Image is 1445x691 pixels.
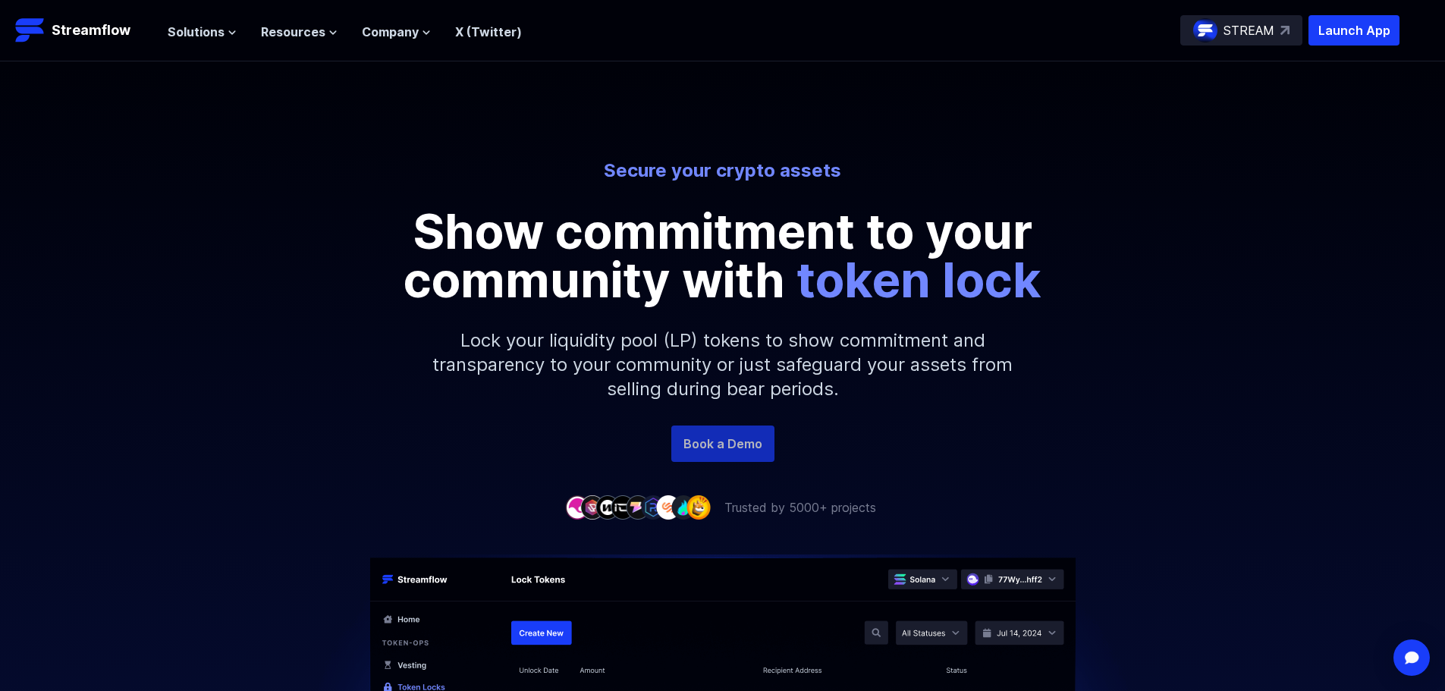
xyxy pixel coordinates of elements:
[671,426,774,462] a: Book a Demo
[1180,15,1302,46] a: STREAM
[1280,26,1290,35] img: top-right-arrow.svg
[168,23,225,41] span: Solutions
[1308,15,1399,46] button: Launch App
[611,495,635,519] img: company-4
[261,23,338,41] button: Resources
[168,23,237,41] button: Solutions
[595,495,620,519] img: company-3
[686,495,711,519] img: company-9
[362,23,419,41] span: Company
[15,15,152,46] a: Streamflow
[656,495,680,519] img: company-7
[724,498,876,517] p: Trusted by 5000+ projects
[455,24,522,39] a: X (Twitter)
[580,495,605,519] img: company-2
[671,495,696,519] img: company-8
[626,495,650,519] img: company-5
[382,207,1064,304] p: Show commitment to your community with
[1224,21,1274,39] p: STREAM
[565,495,589,519] img: company-1
[397,304,1049,426] p: Lock your liquidity pool (LP) tokens to show commitment and transparency to your community or jus...
[796,250,1041,309] span: token lock
[1393,639,1430,676] div: Open Intercom Messenger
[641,495,665,519] img: company-6
[1193,18,1217,42] img: streamflow-logo-circle.png
[303,159,1143,183] p: Secure your crypto assets
[362,23,431,41] button: Company
[261,23,325,41] span: Resources
[52,20,130,41] p: Streamflow
[15,15,46,46] img: Streamflow Logo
